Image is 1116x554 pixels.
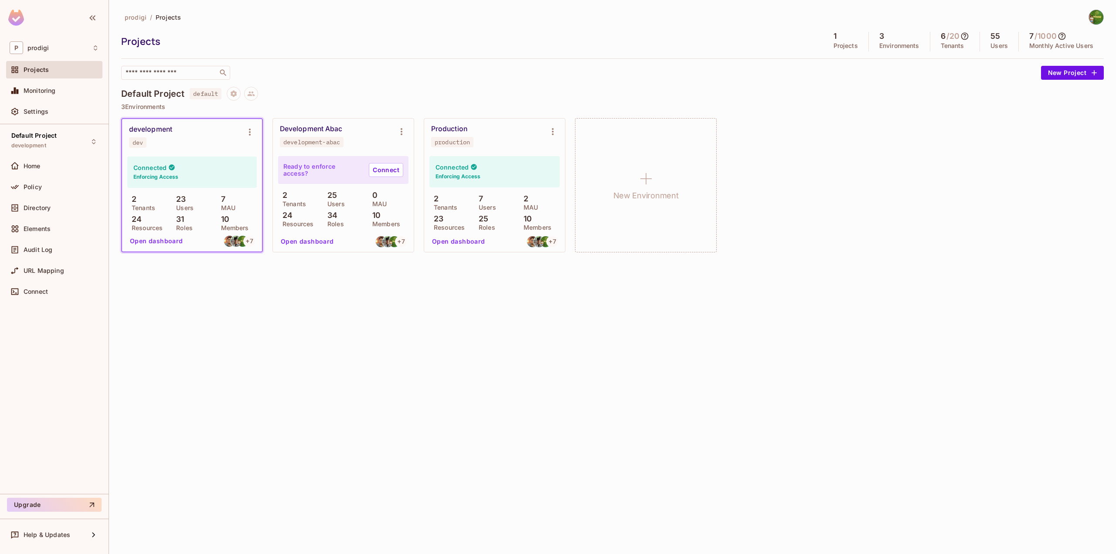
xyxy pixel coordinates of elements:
div: Projects [121,35,819,48]
span: prodigi [125,13,146,21]
p: 25 [474,214,488,223]
span: Projects [24,66,49,73]
span: Home [24,163,41,170]
p: 2 [127,195,136,204]
div: Production [431,125,467,133]
div: development [129,125,172,134]
img: rizky.thahir@prodiginow.com [382,236,393,247]
p: Resources [429,224,465,231]
span: development [11,142,46,149]
p: Members [368,221,400,228]
p: Users [474,204,496,211]
p: 24 [278,211,293,220]
img: chandra.andika@prodiginow.com [389,236,400,247]
p: Users [172,204,194,211]
span: + 7 [398,238,405,245]
h4: Default Project [121,88,184,99]
p: 24 [127,215,142,224]
h5: / 1000 [1034,32,1057,41]
h5: 1 [834,32,837,41]
span: + 7 [246,238,253,244]
span: Default Project [11,132,57,139]
span: Monitoring [24,87,56,94]
button: Environment settings [393,123,410,140]
p: 10 [519,214,532,223]
p: Members [217,224,249,231]
p: MAU [368,201,387,207]
p: Users [323,201,345,207]
span: + 7 [549,238,556,245]
p: 0 [368,191,378,200]
p: Resources [127,224,163,231]
p: 7 [217,195,225,204]
p: Projects [834,42,858,49]
img: SReyMgAAAABJRU5ErkJggg== [8,10,24,26]
img: arya.wicaksono@prodiginow.com [224,236,235,247]
img: chandra.andika@prodiginow.com [540,236,551,247]
span: Elements [24,225,51,232]
div: development-abac [283,139,340,146]
span: Workspace: prodigi [27,44,49,51]
h5: 7 [1029,32,1034,41]
li: / [150,13,152,21]
p: Roles [474,224,495,231]
span: default [190,88,221,99]
p: 23 [172,195,186,204]
p: 23 [429,214,443,223]
button: Environment settings [544,123,561,140]
div: dev [133,139,143,146]
p: Roles [172,224,193,231]
p: MAU [519,204,538,211]
button: Open dashboard [429,235,489,248]
span: Audit Log [24,246,52,253]
span: Help & Updates [24,531,70,538]
h4: Connected [436,163,469,171]
p: 25 [323,191,337,200]
p: 10 [368,211,381,220]
h5: 55 [990,32,1000,41]
p: 7 [474,194,483,203]
p: 2 [278,191,287,200]
h6: Enforcing Access [133,173,178,181]
button: Open dashboard [126,234,187,248]
img: chandra.andika@prodiginow.com [237,236,248,247]
button: Environment settings [241,123,259,141]
button: Upgrade [7,498,102,512]
p: Resources [278,221,313,228]
p: Environments [879,42,919,49]
p: 34 [323,211,337,220]
h5: / 20 [946,32,959,41]
p: Ready to enforce access? [283,163,362,177]
span: Settings [24,108,48,115]
span: Policy [24,184,42,190]
p: Members [519,224,551,231]
span: Directory [24,204,51,211]
p: MAU [217,204,235,211]
h5: 6 [941,32,946,41]
p: 2 [519,194,528,203]
h1: New Environment [613,189,679,202]
p: Tenants [429,204,457,211]
p: Roles [323,221,344,228]
span: Connect [24,288,48,295]
p: 10 [217,215,229,224]
img: arya.wicaksono@prodiginow.com [527,236,538,247]
span: URL Mapping [24,267,64,274]
span: P [10,41,23,54]
p: Monthly Active Users [1029,42,1093,49]
div: Development Abac [280,125,342,133]
p: Tenants [941,42,964,49]
h5: 3 [879,32,884,41]
img: arya.wicaksono@prodiginow.com [376,236,387,247]
button: New Project [1041,66,1104,80]
a: Connect [369,163,403,177]
p: Tenants [278,201,306,207]
p: 3 Environments [121,103,1104,110]
button: Open dashboard [277,235,337,248]
p: Tenants [127,204,155,211]
img: rizky.thahir@prodiginow.com [231,236,242,247]
img: Chandra Yuda Andika [1089,10,1103,24]
p: Users [990,42,1008,49]
h4: Connected [133,163,167,172]
div: production [435,139,470,146]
